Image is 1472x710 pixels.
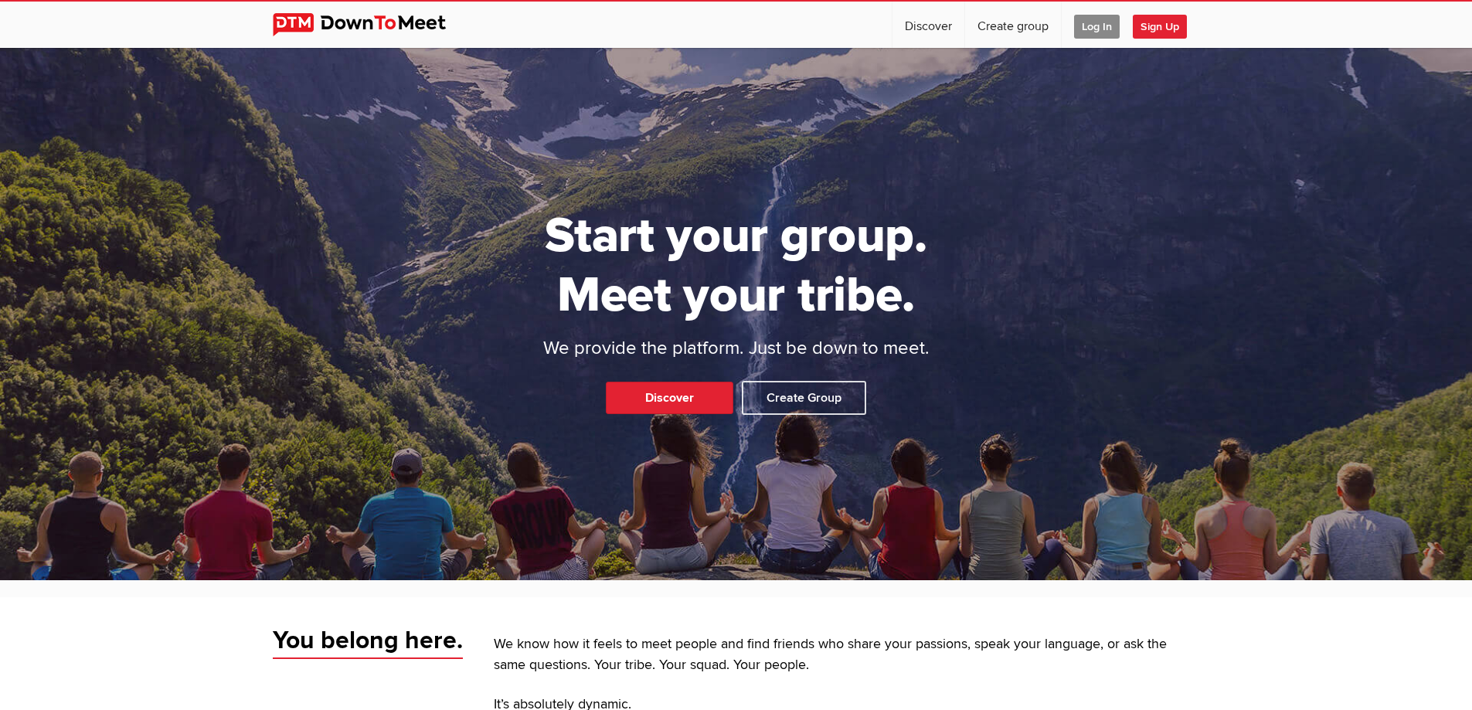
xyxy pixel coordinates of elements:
[1062,2,1132,48] a: Log In
[606,382,733,414] a: Discover
[494,634,1200,676] p: We know how it feels to meet people and find friends who share your passions, speak your language...
[273,625,463,659] span: You belong here.
[1074,15,1120,39] span: Log In
[1133,15,1187,39] span: Sign Up
[892,2,964,48] a: Discover
[742,381,866,415] a: Create Group
[273,13,470,36] img: DownToMeet
[965,2,1061,48] a: Create group
[1133,2,1199,48] a: Sign Up
[485,206,988,325] h1: Start your group. Meet your tribe.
